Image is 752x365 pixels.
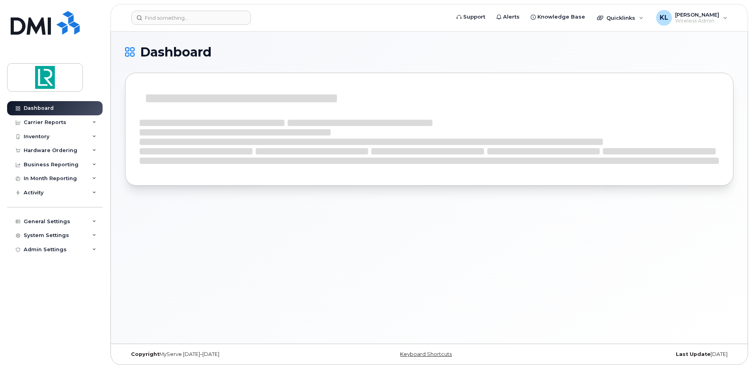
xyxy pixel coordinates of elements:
strong: Last Update [676,351,711,357]
div: MyServe [DATE]–[DATE] [125,351,328,357]
strong: Copyright [131,351,159,357]
a: Keyboard Shortcuts [400,351,452,357]
div: [DATE] [531,351,733,357]
span: Dashboard [140,46,211,58]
